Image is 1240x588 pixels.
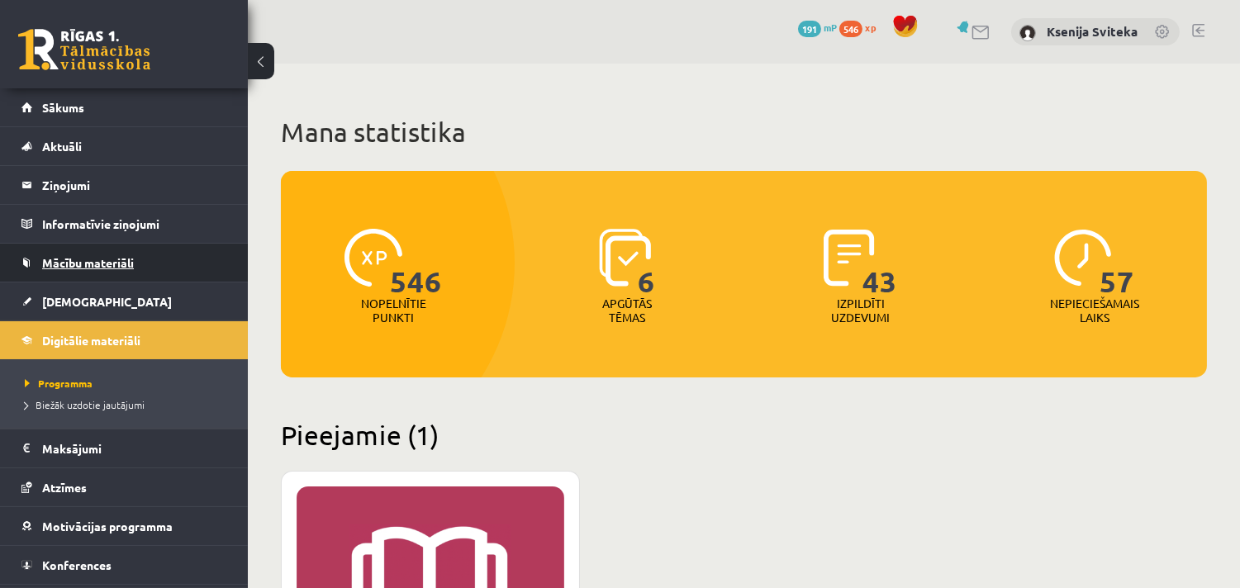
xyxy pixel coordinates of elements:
[639,229,656,296] span: 6
[798,21,837,34] a: 191 mP
[595,296,659,325] p: Apgūtās tēmas
[361,296,426,325] p: Nopelnītie punkti
[344,229,402,287] img: icon-xp-0682a9bc20223a9ccc6f5883a126b849a74cddfe5390d2b41b4391c66f2066e7.svg
[824,229,875,287] img: icon-completed-tasks-ad58ae20a441b2904462921112bc710f1caf180af7a3daa7317a5a94f2d26646.svg
[839,21,862,37] span: 546
[21,205,227,243] a: Informatīvie ziņojumi
[21,546,227,584] a: Konferences
[829,296,893,325] p: Izpildīti uzdevumi
[21,429,227,467] a: Maksājumi
[42,519,173,533] span: Motivācijas programma
[21,321,227,359] a: Digitālie materiāli
[281,419,1207,451] h2: Pieejamie (1)
[824,21,837,34] span: mP
[390,229,442,296] span: 546
[21,166,227,204] a: Ziņojumi
[42,557,112,572] span: Konferences
[25,398,145,411] span: Biežāk uzdotie jautājumi
[42,429,227,467] legend: Maksājumi
[21,468,227,506] a: Atzīmes
[839,21,884,34] a: 546 xp
[42,166,227,204] legend: Ziņojumi
[21,127,227,165] a: Aktuāli
[862,229,897,296] span: 43
[42,294,172,309] span: [DEMOGRAPHIC_DATA]
[1054,229,1112,287] img: icon-clock-7be60019b62300814b6bd22b8e044499b485619524d84068768e800edab66f18.svg
[25,377,93,390] span: Programma
[42,205,227,243] legend: Informatīvie ziņojumi
[42,100,84,115] span: Sākums
[21,282,227,320] a: [DEMOGRAPHIC_DATA]
[42,255,134,270] span: Mācību materiāli
[42,333,140,348] span: Digitālie materiāli
[281,116,1207,149] h1: Mana statistika
[42,139,82,154] span: Aktuāli
[1100,229,1134,296] span: 57
[798,21,821,37] span: 191
[25,376,231,391] a: Programma
[21,244,227,282] a: Mācību materiāli
[18,29,150,70] a: Rīgas 1. Tālmācības vidusskola
[1019,25,1036,41] img: Ksenija Sviteka
[21,507,227,545] a: Motivācijas programma
[1050,296,1139,325] p: Nepieciešamais laiks
[865,21,876,34] span: xp
[1047,23,1138,40] a: Ksenija Sviteka
[599,229,651,287] img: icon-learned-topics-4a711ccc23c960034f471b6e78daf4a3bad4a20eaf4de84257b87e66633f6470.svg
[21,88,227,126] a: Sākums
[42,480,87,495] span: Atzīmes
[25,397,231,412] a: Biežāk uzdotie jautājumi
